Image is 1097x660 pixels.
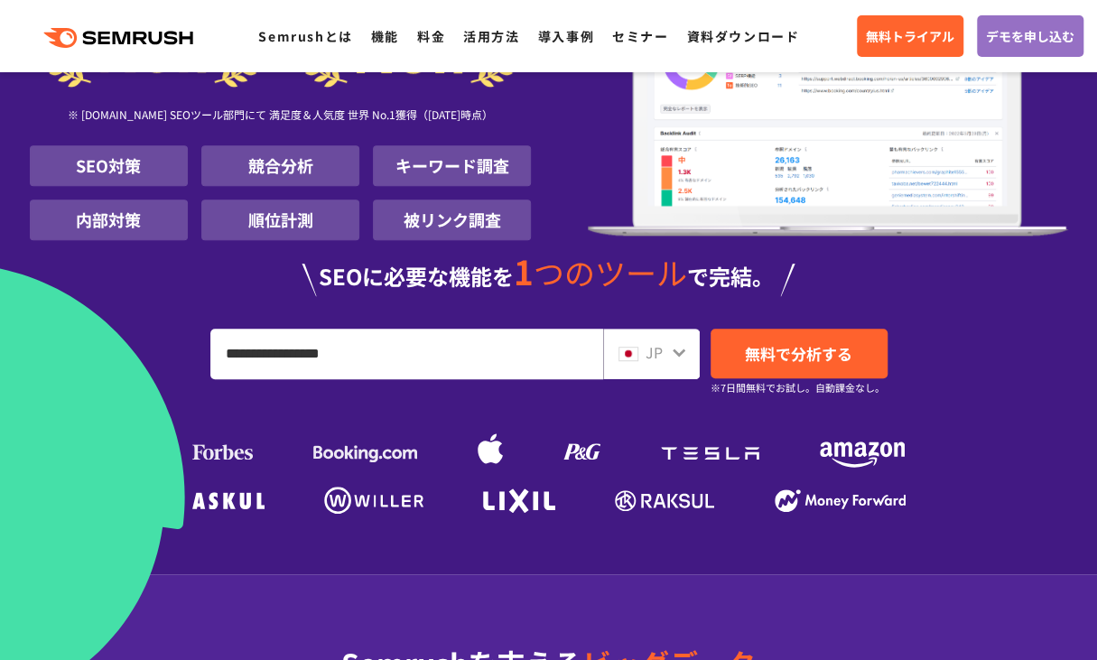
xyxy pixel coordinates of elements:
span: で完結。 [687,260,774,292]
li: 順位計測 [201,200,359,240]
a: 活用方法 [463,27,519,45]
span: 1 [514,246,534,295]
small: ※7日間無料でお試し。自動課金なし。 [711,379,885,396]
li: 内部対策 [30,200,188,240]
a: デモを申し込む [977,15,1083,57]
a: 導入事例 [538,27,594,45]
a: Semrushとは [258,27,352,45]
li: キーワード調査 [373,145,531,186]
a: 機能 [371,27,399,45]
div: ※ [DOMAIN_NAME] SEOツール部門にて 満足度＆人気度 世界 No.1獲得（[DATE]時点） [30,88,532,145]
a: 無料で分析する [711,329,888,378]
input: URL、キーワードを入力してください [211,330,602,378]
span: JP [646,341,663,363]
span: デモを申し込む [986,26,1074,46]
a: 資料ダウンロード [686,27,799,45]
li: 被リンク調査 [373,200,531,240]
a: 料金 [417,27,445,45]
span: つのツール [534,250,687,294]
span: 無料で分析する [745,342,852,365]
li: 競合分析 [201,145,359,186]
a: 無料トライアル [857,15,963,57]
a: セミナー [612,27,668,45]
li: SEO対策 [30,145,188,186]
span: 無料トライアル [866,26,954,46]
div: SEOに必要な機能を [30,255,1068,296]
